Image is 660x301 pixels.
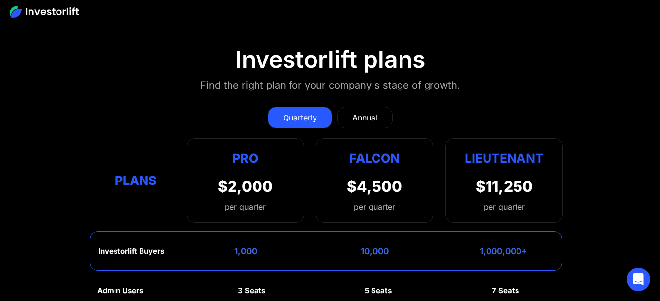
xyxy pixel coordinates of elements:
[492,286,519,295] div: 7 Seats
[347,178,402,195] div: $4,500
[283,112,317,123] div: Quarterly
[234,246,257,256] div: 1,000
[349,149,400,168] div: Falcon
[218,178,273,195] div: $2,000
[465,151,544,166] strong: Lieutenant
[361,246,389,256] div: 10,000
[352,112,377,123] div: Annual
[238,286,265,295] div: 3 Seats
[97,286,143,295] div: Admin Users
[354,201,395,212] div: per quarter
[218,201,273,212] div: per quarter
[201,77,460,93] div: Find the right plan for your company's stage of growth.
[365,286,392,295] div: 5 Seats
[97,171,175,190] div: Plans
[627,268,650,291] div: Open Intercom Messenger
[218,149,273,168] div: Pro
[235,45,425,74] div: Investorlift plans
[476,178,533,195] div: $11,250
[484,201,525,212] div: per quarter
[480,246,527,256] div: 1,000,000+
[98,247,164,256] div: Investorlift Buyers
